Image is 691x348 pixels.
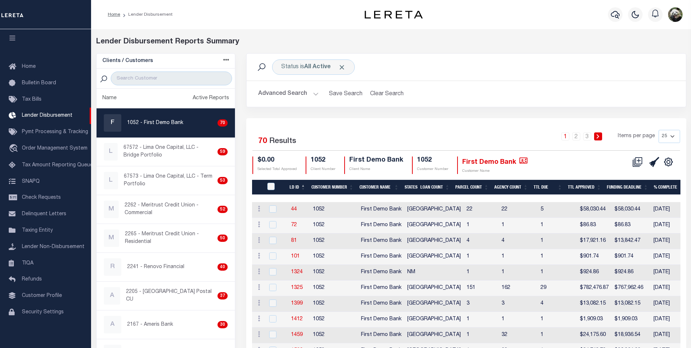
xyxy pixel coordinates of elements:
div: A [104,287,120,305]
h4: 1052 [311,156,335,165]
b: All Active [304,64,331,70]
td: 1 [538,265,577,281]
span: Lender Non-Disbursement [22,244,85,250]
td: 32 [499,328,538,343]
td: 1 [464,249,499,265]
p: 2241 - Renovo Financial [127,263,184,271]
div: L [104,143,118,161]
li: Lender Disbursement [120,11,173,18]
span: SNAPQ [22,179,40,184]
a: Home [108,12,120,17]
td: [GEOGRAPHIC_DATA] [404,281,464,296]
td: 1 [538,218,577,233]
p: Selected Total Approved [258,167,297,172]
td: $901.74 [577,249,612,265]
th: LDID [263,180,287,195]
div: Active Reports [193,94,229,103]
span: Items per page [618,132,655,140]
th: Customer Number: activate to sort column ascending [309,180,357,195]
td: 1052 [310,233,358,249]
td: $58,030.44 [612,202,651,218]
div: F [104,114,121,132]
td: $767,962.46 [612,281,651,296]
p: 2167 - Ameris Bank [127,321,173,329]
h4: First Demo Bank [462,156,527,166]
th: States [402,180,418,195]
td: [GEOGRAPHIC_DATA] [404,249,464,265]
h4: First Demo Bank [349,156,403,165]
button: Clear Search [367,87,407,101]
div: 40 [217,263,228,271]
i: travel_explore [9,144,20,154]
td: 1052 [310,296,358,312]
th: % Complete: activate to sort column ascending [651,180,687,195]
div: L [104,172,118,189]
p: 2262 - Meritrust Credit Union - Commercial [125,202,214,217]
td: $901.74 [612,249,651,265]
td: [GEOGRAPHIC_DATA] [404,202,464,218]
th: Customer Name: activate to sort column ascending [357,180,402,195]
td: 4 [464,233,499,249]
td: 29 [538,281,577,296]
span: Pymt Processing & Tracking [22,129,88,135]
div: 53 [217,177,228,184]
div: 70 [217,119,228,127]
span: Taxing Entity [22,228,53,233]
th: Loan Count: activate to sort column ascending [417,180,452,195]
td: 4 [499,233,538,249]
td: 1052 [310,218,358,233]
td: First Demo Bank [358,312,404,328]
td: 5 [538,202,577,218]
div: A [104,316,121,333]
td: $58,030.44 [577,202,612,218]
p: Customer Number [417,167,448,172]
div: Name [102,94,117,103]
a: 1324 [291,270,303,275]
td: 1052 [310,328,358,343]
td: 162 [499,281,538,296]
td: First Demo Bank [358,265,404,281]
td: 1 [464,265,499,281]
div: Status is [272,59,355,75]
td: 1 [464,218,499,233]
div: Lender Disbursement Reports Summary [96,36,686,47]
a: M2265 - Meritrust Credit Union - Residential50 [97,224,235,252]
td: First Demo Bank [358,218,404,233]
p: Client Number [311,167,335,172]
td: $1,909.03 [612,312,651,328]
h5: Clients / Customers [102,58,153,64]
td: 3 [499,296,538,312]
a: 3 [583,132,591,140]
td: First Demo Bank [358,233,404,249]
td: 22 [464,202,499,218]
h4: $0.00 [258,156,297,165]
span: Tax Amount Reporting Queue [22,163,93,168]
div: 30 [217,321,228,328]
a: 1412 [291,317,303,322]
button: Advanced Search [258,87,319,101]
a: 1399 [291,301,303,306]
span: Delinquent Letters [22,212,66,217]
td: 1 [538,233,577,249]
td: $86.83 [577,218,612,233]
a: 1325 [291,285,303,290]
div: 50 [217,235,228,242]
a: 81 [291,238,297,243]
th: Ttl Due: activate to sort column ascending [531,180,565,195]
th: Agency Count: activate to sort column ascending [491,180,531,195]
th: LD ID: activate to sort column descending [287,180,309,195]
td: First Demo Bank [358,296,404,312]
a: A2205 - [GEOGRAPHIC_DATA] Postal CU37 [97,282,235,310]
td: 1052 [310,281,358,296]
td: 1 [538,249,577,265]
td: 1 [538,328,577,343]
p: Customer Name [462,169,527,174]
a: 72 [291,223,297,228]
input: Search Customer [111,71,232,85]
td: $924.86 [612,265,651,281]
span: Order Management System [22,146,87,151]
td: $18,936.54 [612,328,651,343]
a: M2262 - Meritrust Credit Union - Commercial52 [97,195,235,224]
button: Save Search [325,87,367,101]
td: First Demo Bank [358,281,404,296]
